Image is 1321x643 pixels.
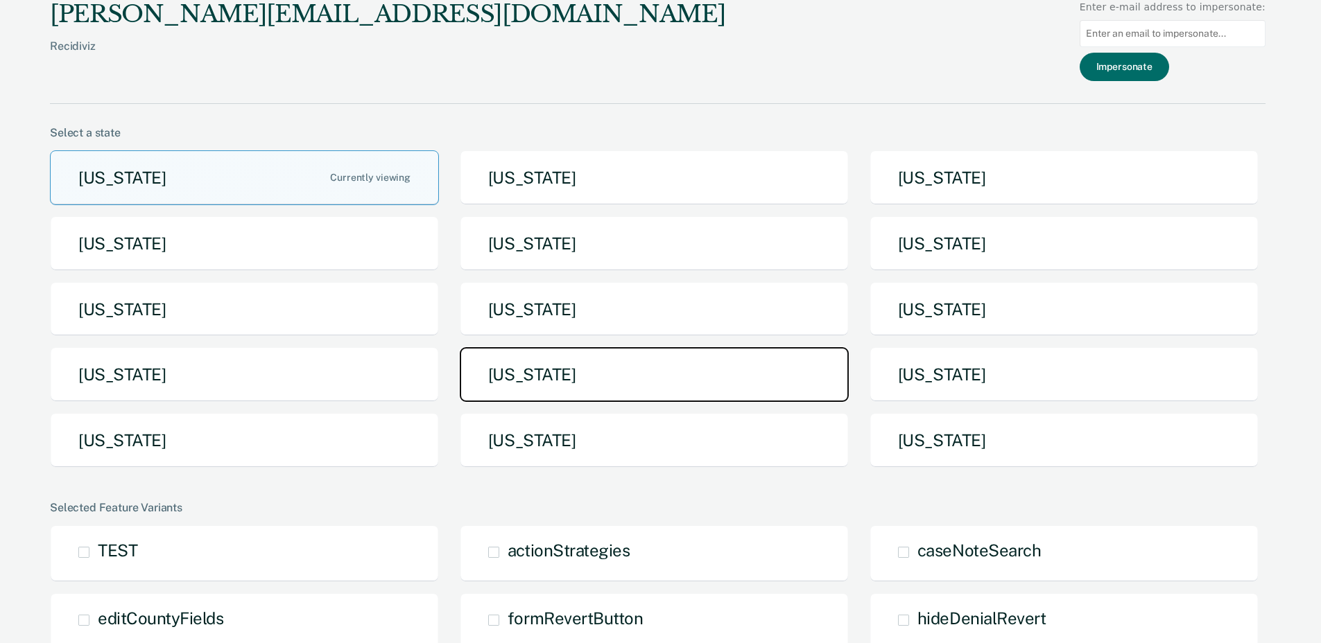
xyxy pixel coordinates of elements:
[917,608,1046,628] span: hideDenialRevert
[50,126,1266,139] div: Select a state
[870,216,1259,271] button: [US_STATE]
[460,282,849,337] button: [US_STATE]
[508,608,643,628] span: formRevertButton
[50,282,439,337] button: [US_STATE]
[98,540,137,560] span: TEST
[98,608,223,628] span: editCountyFields
[50,413,439,468] button: [US_STATE]
[508,540,630,560] span: actionStrategies
[460,216,849,271] button: [US_STATE]
[50,501,1266,514] div: Selected Feature Variants
[50,216,439,271] button: [US_STATE]
[870,282,1259,337] button: [US_STATE]
[917,540,1041,560] span: caseNoteSearch
[460,347,849,402] button: [US_STATE]
[1080,53,1169,81] button: Impersonate
[870,150,1259,205] button: [US_STATE]
[1080,20,1266,47] input: Enter an email to impersonate...
[50,39,725,75] div: Recidiviz
[870,347,1259,402] button: [US_STATE]
[870,413,1259,468] button: [US_STATE]
[50,347,439,402] button: [US_STATE]
[460,413,849,468] button: [US_STATE]
[50,150,439,205] button: [US_STATE]
[460,150,849,205] button: [US_STATE]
